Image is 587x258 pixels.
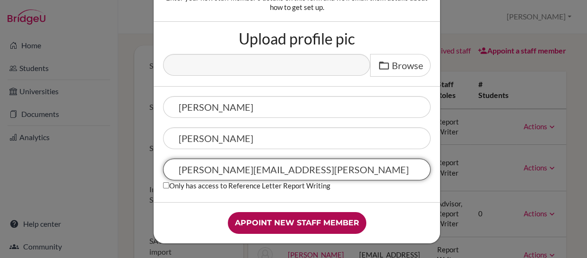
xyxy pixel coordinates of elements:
[228,212,366,234] input: Appoint new staff member
[239,31,355,46] label: Upload profile pic
[163,182,169,188] input: Only has access to Reference Letter Report Writing
[163,127,431,149] input: Last name
[163,159,431,180] input: Email
[163,180,330,190] label: Only has access to Reference Letter Report Writing
[163,96,431,118] input: First name
[392,60,423,71] span: Browse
